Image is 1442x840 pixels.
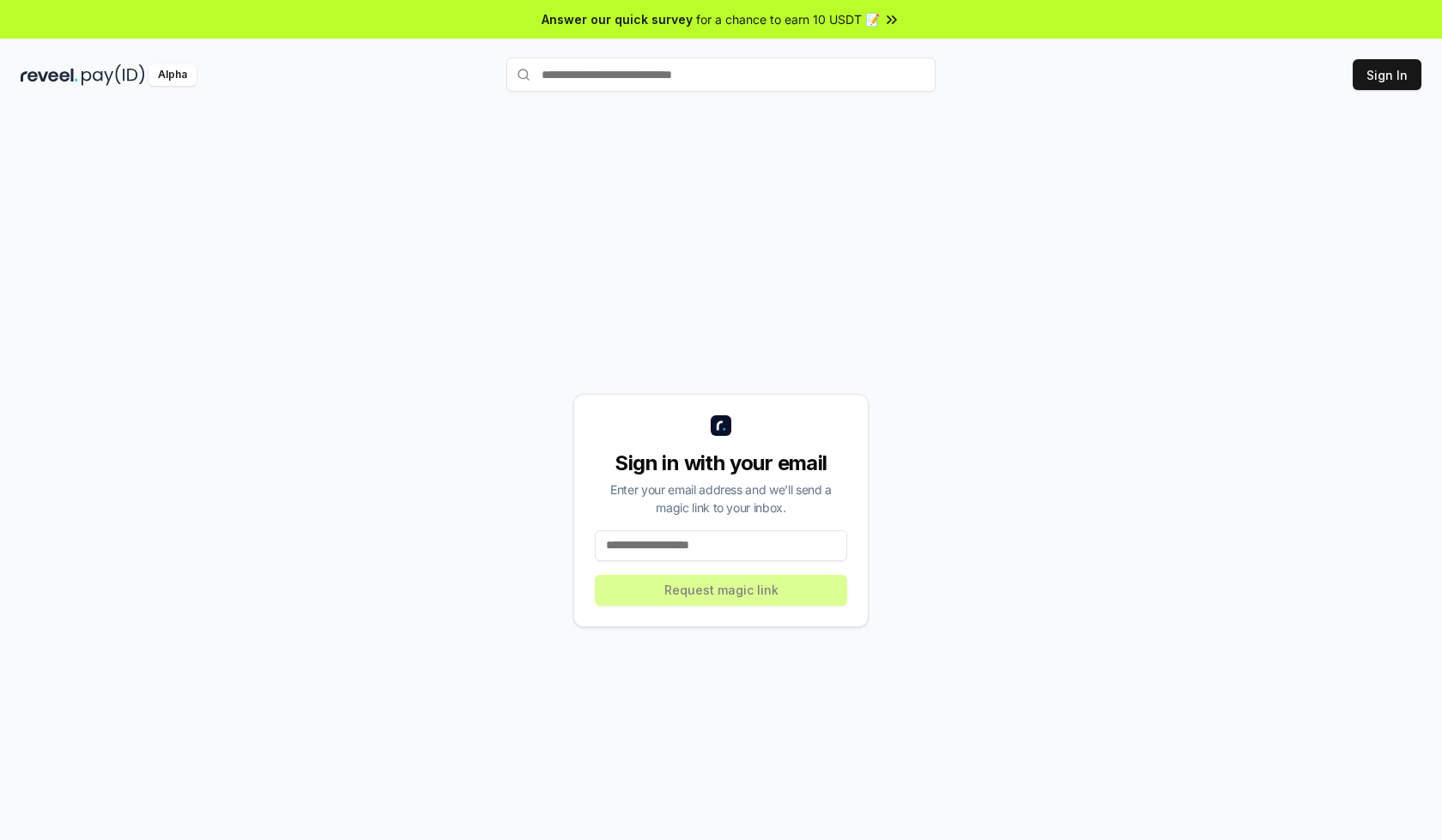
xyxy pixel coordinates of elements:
[595,450,847,477] div: Sign in with your email
[21,64,78,86] img: reveel_dark
[595,480,847,517] div: Enter your email address and we’ll send a magic link to your inbox.
[696,10,880,28] span: for a chance to earn 10 USDT 📝
[542,10,693,28] span: Answer our quick survey
[1353,59,1421,90] button: Sign In
[148,64,197,86] div: Alpha
[711,415,731,436] img: logo_small
[82,64,145,86] img: pay_id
